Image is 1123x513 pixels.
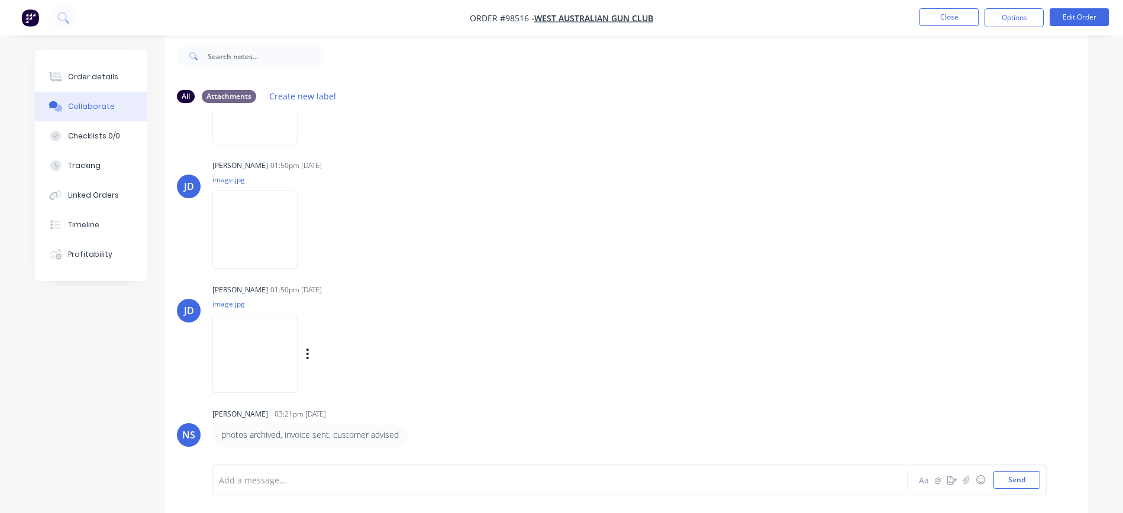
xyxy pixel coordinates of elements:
[221,429,399,441] p: photos archived, invoice sent, customer advised
[270,409,326,420] div: - 03:21pm [DATE]
[270,285,322,295] div: 01:50pm [DATE]
[35,121,147,151] button: Checklists 0/0
[919,8,979,26] button: Close
[202,90,256,103] div: Attachments
[534,12,653,24] a: West Australian Gun Club
[35,180,147,210] button: Linked Orders
[212,175,309,185] p: image.jpg
[68,190,119,201] div: Linked Orders
[184,304,194,318] div: JD
[68,160,101,171] div: Tracking
[35,92,147,121] button: Collaborate
[68,220,99,230] div: Timeline
[270,160,322,171] div: 01:50pm [DATE]
[212,409,268,420] div: [PERSON_NAME]
[35,151,147,180] button: Tracking
[68,131,120,141] div: Checklists 0/0
[470,12,534,24] span: Order #98516 -
[68,72,118,82] div: Order details
[208,44,325,68] input: Search notes...
[35,240,147,269] button: Profitability
[1050,8,1109,26] button: Edit Order
[177,90,195,103] div: All
[212,299,430,309] p: image.jpg
[182,428,195,442] div: NS
[35,62,147,92] button: Order details
[35,210,147,240] button: Timeline
[212,160,268,171] div: [PERSON_NAME]
[917,473,931,487] button: Aa
[973,473,988,487] button: ☺
[68,101,115,112] div: Collaborate
[985,8,1044,27] button: Options
[931,473,945,487] button: @
[993,471,1040,489] button: Send
[68,249,112,260] div: Profitability
[263,88,343,104] button: Create new label
[21,9,39,27] img: Factory
[212,285,268,295] div: [PERSON_NAME]
[184,179,194,193] div: JD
